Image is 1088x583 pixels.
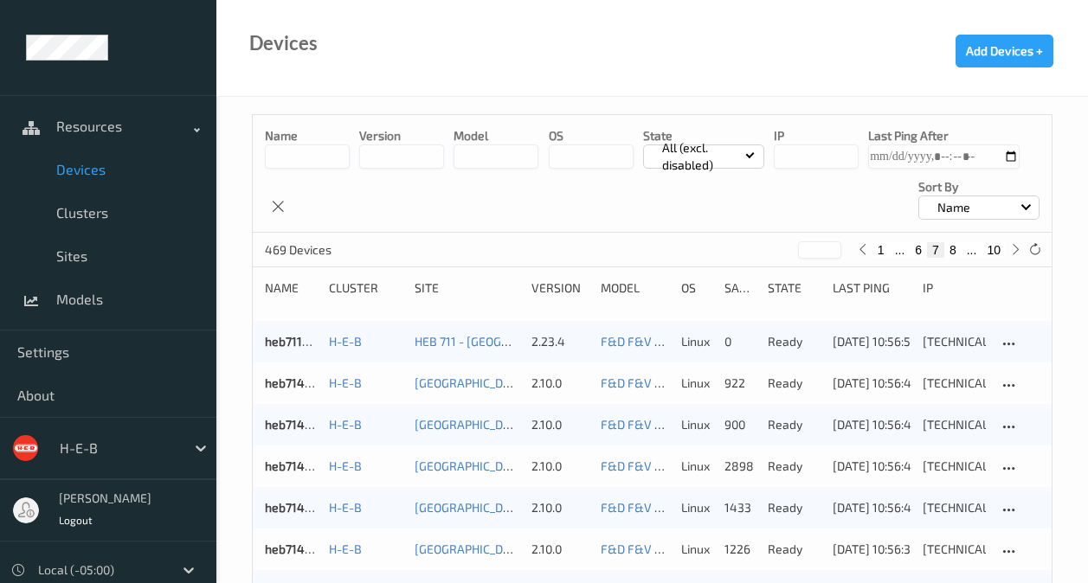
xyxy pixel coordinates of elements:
[833,375,911,392] div: [DATE] 10:56:48
[415,417,528,432] a: [GEOGRAPHIC_DATA]
[681,333,712,350] p: linux
[923,541,985,558] div: [TECHNICAL_ID]
[724,375,756,392] div: 922
[833,279,911,297] div: Last Ping
[265,375,354,390] a: heb714bizedg57
[833,499,911,516] div: [DATE] 10:56:43
[918,178,1040,195] p: Sort by
[329,500,362,515] a: H-E-B
[249,35,318,52] div: Devices
[768,333,820,350] p: ready
[923,375,985,392] div: [TECHNICAL_ID]
[774,127,859,144] p: IP
[833,541,911,558] div: [DATE] 10:56:39
[724,279,756,297] div: Samples
[944,242,962,258] button: 8
[531,416,589,433] div: 2.10.0
[681,541,712,558] p: linux
[601,375,985,390] a: F&D F&V [DOMAIN_NAME] (Daily) [DATE] 16:30 [DATE] 16:30 Auto Save
[601,279,669,297] div: Model
[768,279,820,297] div: State
[329,417,362,432] a: H-E-B
[724,416,756,433] div: 900
[923,333,985,350] div: [TECHNICAL_ID]
[265,458,355,473] a: heb714bizedg59
[868,127,1020,144] p: Last Ping After
[724,499,756,516] div: 1433
[768,375,820,392] p: ready
[329,541,362,556] a: H-E-B
[531,333,589,350] div: 2.23.4
[833,416,911,433] div: [DATE] 10:56:43
[531,541,589,558] div: 2.10.0
[531,458,589,475] div: 2.10.0
[656,139,746,174] p: All (excl. disabled)
[724,541,756,558] div: 1226
[329,279,402,297] div: Cluster
[265,279,317,297] div: Name
[601,541,985,556] a: F&D F&V [DOMAIN_NAME] (Daily) [DATE] 16:30 [DATE] 16:30 Auto Save
[681,279,712,297] div: OS
[329,334,362,349] a: H-E-B
[768,499,820,516] p: ready
[681,416,712,433] p: linux
[643,127,764,144] p: State
[923,279,985,297] div: ip
[415,334,596,349] a: HEB 711 - [GEOGRAPHIC_DATA] 02
[601,334,985,349] a: F&D F&V [DOMAIN_NAME] (Daily) [DATE] 16:30 [DATE] 16:30 Auto Save
[329,458,362,473] a: H-E-B
[833,333,911,350] div: [DATE] 10:56:58
[415,500,528,515] a: [GEOGRAPHIC_DATA]
[724,333,756,350] div: 0
[923,499,985,516] div: [TECHNICAL_ID]
[601,417,985,432] a: F&D F&V [DOMAIN_NAME] (Daily) [DATE] 16:30 [DATE] 16:30 Auto Save
[265,334,352,349] a: heb711bizedg22
[415,279,519,297] div: Site
[927,242,944,258] button: 7
[872,242,890,258] button: 1
[415,541,528,556] a: [GEOGRAPHIC_DATA]
[265,500,355,515] a: heb714bizedg60
[601,458,985,473] a: F&D F&V [DOMAIN_NAME] (Daily) [DATE] 16:30 [DATE] 16:30 Auto Save
[724,458,756,475] div: 2898
[681,375,712,392] p: linux
[359,127,444,144] p: version
[923,458,985,475] div: [TECHNICAL_ID]
[531,499,589,516] div: 2.10.0
[265,541,353,556] a: heb714bizedg61
[910,242,927,258] button: 6
[601,500,985,515] a: F&D F&V [DOMAIN_NAME] (Daily) [DATE] 16:30 [DATE] 16:30 Auto Save
[454,127,538,144] p: model
[962,242,982,258] button: ...
[415,458,528,473] a: [GEOGRAPHIC_DATA]
[768,416,820,433] p: ready
[549,127,634,144] p: OS
[931,199,976,216] p: Name
[531,375,589,392] div: 2.10.0
[329,375,362,390] a: H-E-B
[923,416,985,433] div: [TECHNICAL_ID]
[265,417,356,432] a: heb714bizedg58
[833,458,911,475] div: [DATE] 10:56:44
[265,241,395,259] p: 469 Devices
[768,541,820,558] p: ready
[768,458,820,475] p: ready
[681,499,712,516] p: linux
[956,35,1053,67] button: Add Devices +
[265,127,350,144] p: Name
[890,242,911,258] button: ...
[982,242,1006,258] button: 10
[531,279,589,297] div: version
[415,375,528,390] a: [GEOGRAPHIC_DATA]
[681,458,712,475] p: linux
